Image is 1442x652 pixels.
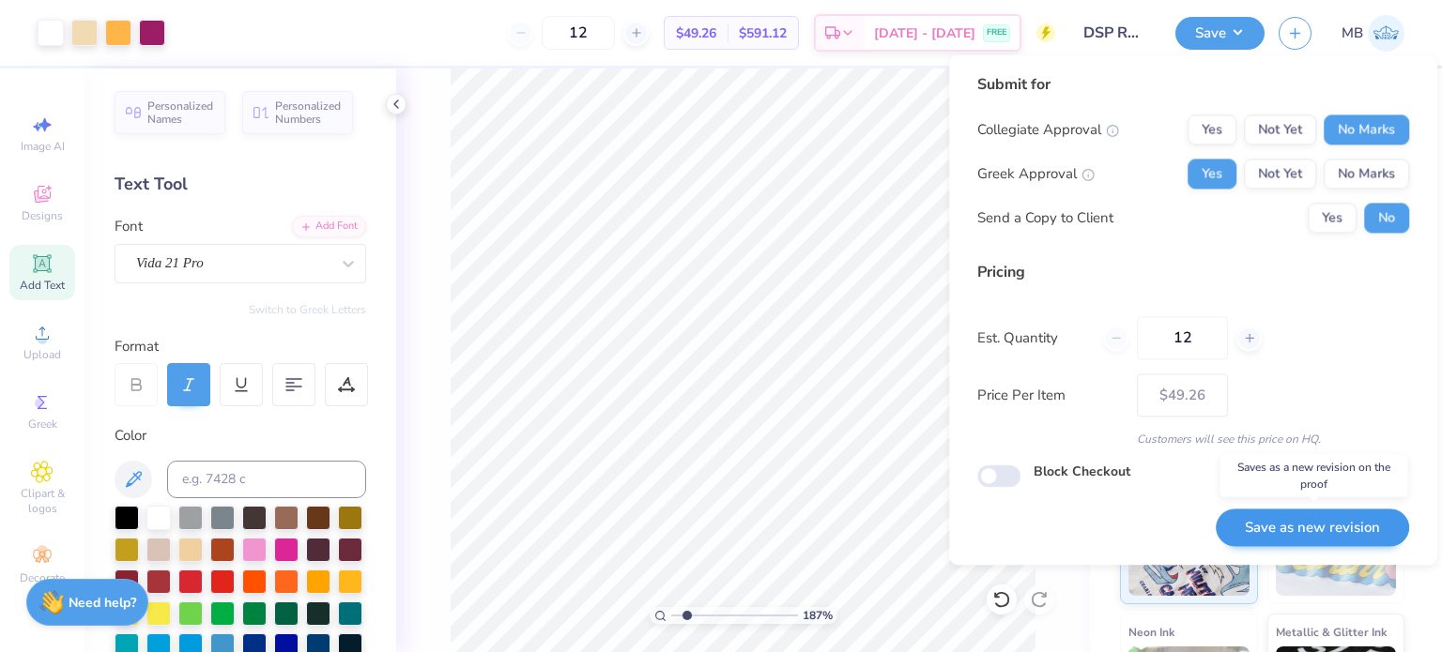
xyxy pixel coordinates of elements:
span: 187 % [803,607,833,624]
span: MB [1342,23,1363,44]
button: Not Yet [1244,159,1316,189]
span: Clipart & logos [9,486,75,516]
label: Block Checkout [1034,462,1130,481]
div: Submit for [977,73,1409,96]
div: Add Font [292,216,366,237]
button: No [1364,203,1409,233]
span: Upload [23,347,61,362]
input: e.g. 7428 c [167,461,366,498]
span: $591.12 [739,23,787,43]
span: $49.26 [676,23,716,43]
div: Pricing [977,261,1409,283]
span: Image AI [21,139,65,154]
div: Customers will see this price on HQ. [977,431,1409,447]
button: Yes [1188,114,1236,144]
a: MB [1342,15,1404,52]
div: Greek Approval [977,163,1095,185]
label: Font [115,216,143,237]
img: Marianne Bagtang [1368,15,1404,52]
span: Decorate [20,570,65,585]
button: Yes [1188,159,1236,189]
button: Switch to Greek Letters [249,302,366,317]
span: Add Text [20,278,65,293]
span: [DATE] - [DATE] [874,23,975,43]
span: Metallic & Glitter Ink [1276,622,1387,642]
div: Text Tool [115,172,366,197]
button: Save [1175,17,1265,50]
button: Save as new revision [1216,508,1409,547]
input: – – [542,16,615,50]
span: Personalized Names [147,99,214,126]
button: No Marks [1324,159,1409,189]
span: FREE [987,26,1006,39]
span: Greek [28,417,57,432]
strong: Need help? [69,594,136,612]
div: Send a Copy to Client [977,207,1113,229]
div: Saves as a new revision on the proof [1220,454,1408,497]
button: Yes [1308,203,1357,233]
span: Personalized Numbers [275,99,342,126]
button: Not Yet [1244,114,1316,144]
button: No Marks [1324,114,1409,144]
div: Collegiate Approval [977,119,1119,140]
label: Est. Quantity [977,327,1089,349]
label: Price Per Item [977,385,1123,406]
div: Color [115,425,366,447]
span: Neon Ink [1128,622,1174,642]
div: Format [115,336,368,357]
span: Designs [22,208,63,223]
input: Untitled Design [1069,14,1161,52]
input: – – [1137,316,1228,359]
